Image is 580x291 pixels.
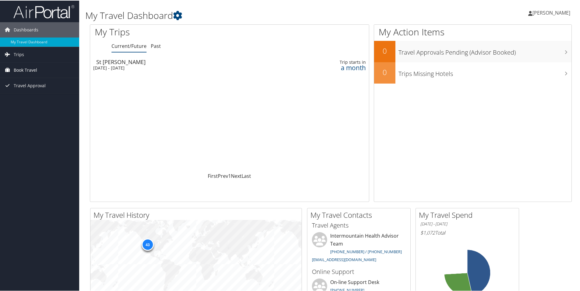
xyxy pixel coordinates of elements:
h1: My Trips [95,25,248,38]
div: a month [305,64,366,70]
span: Travel Approval [14,77,46,93]
a: First [208,172,218,179]
span: [PERSON_NAME] [532,9,570,16]
a: 1 [228,172,231,179]
a: [PHONE_NUMBER] / [PHONE_NUMBER] [330,248,402,254]
span: Dashboards [14,22,38,37]
h3: Online Support [312,267,406,275]
a: Next [231,172,242,179]
h2: 0 [374,45,395,56]
a: Prev [218,172,228,179]
h6: [DATE] - [DATE] [420,221,514,226]
div: [DATE] - [DATE] [93,65,268,70]
span: Book Travel [14,62,37,77]
a: Past [151,42,161,49]
h2: My Travel Contacts [310,209,410,220]
h2: My Travel History [94,209,302,220]
a: 0Trips Missing Hotels [374,62,571,83]
h3: Trips Missing Hotels [398,66,571,77]
h1: My Travel Dashboard [85,9,413,21]
img: airportal-logo.png [13,4,74,18]
span: Trips [14,46,24,62]
li: Intermountain Health Advisor Team [309,232,409,264]
h3: Travel Approvals Pending (Advisor Booked) [398,45,571,56]
h6: Total [420,229,514,235]
div: 43 [141,238,154,250]
a: Last [242,172,251,179]
a: 0Travel Approvals Pending (Advisor Booked) [374,40,571,62]
span: $1,072 [420,229,435,235]
h2: My Travel Spend [419,209,519,220]
h3: Travel Agents [312,221,406,229]
div: St [PERSON_NAME] [96,59,271,64]
h2: 0 [374,66,395,77]
a: [PERSON_NAME] [528,3,576,21]
div: Trip starts in [305,59,366,64]
a: [EMAIL_ADDRESS][DOMAIN_NAME] [312,256,376,262]
h1: My Action Items [374,25,571,38]
a: Current/Future [111,42,147,49]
